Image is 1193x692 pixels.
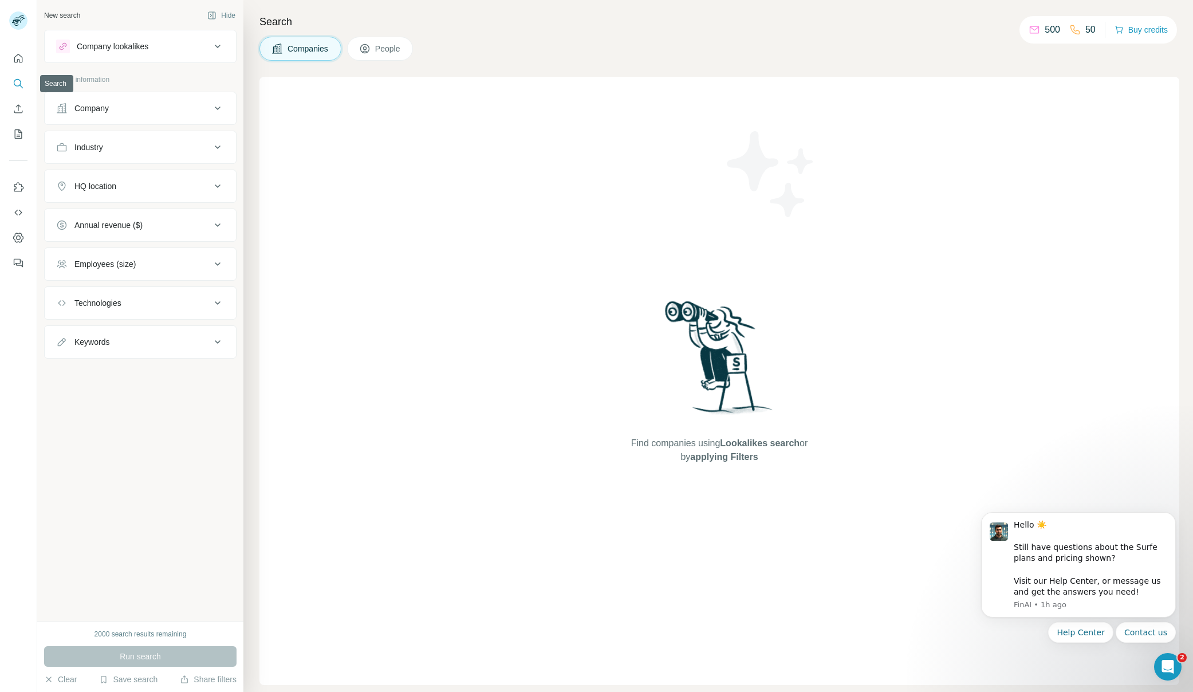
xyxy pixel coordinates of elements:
[1178,653,1187,662] span: 2
[74,103,109,114] div: Company
[9,124,27,144] button: My lists
[45,133,236,161] button: Industry
[628,437,811,464] span: Find companies using or by
[1154,653,1182,681] iframe: Intercom live chat
[74,297,121,309] div: Technologies
[45,211,236,239] button: Annual revenue ($)
[720,438,800,448] span: Lookalikes search
[9,227,27,248] button: Dashboard
[199,7,243,24] button: Hide
[1115,22,1168,38] button: Buy credits
[660,298,779,426] img: Surfe Illustration - Woman searching with binoculars
[259,14,1179,30] h4: Search
[99,674,158,685] button: Save search
[45,95,236,122] button: Company
[45,328,236,356] button: Keywords
[74,141,103,153] div: Industry
[9,99,27,119] button: Enrich CSV
[1045,23,1060,37] p: 500
[77,41,148,52] div: Company lookalikes
[1085,23,1096,37] p: 50
[74,219,143,231] div: Annual revenue ($)
[74,180,116,192] div: HQ location
[45,250,236,278] button: Employees (size)
[9,202,27,223] button: Use Surfe API
[9,48,27,69] button: Quick start
[44,74,237,85] p: Company information
[180,674,237,685] button: Share filters
[45,33,236,60] button: Company lookalikes
[45,289,236,317] button: Technologies
[45,172,236,200] button: HQ location
[9,177,27,198] button: Use Surfe on LinkedIn
[964,498,1193,686] iframe: Intercom notifications message
[74,336,109,348] div: Keywords
[375,43,401,54] span: People
[74,258,136,270] div: Employees (size)
[95,629,187,639] div: 2000 search results remaining
[719,123,822,226] img: Surfe Illustration - Stars
[44,674,77,685] button: Clear
[690,452,758,462] span: applying Filters
[9,253,27,273] button: Feedback
[288,43,329,54] span: Companies
[44,10,80,21] div: New search
[9,73,27,94] button: Search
